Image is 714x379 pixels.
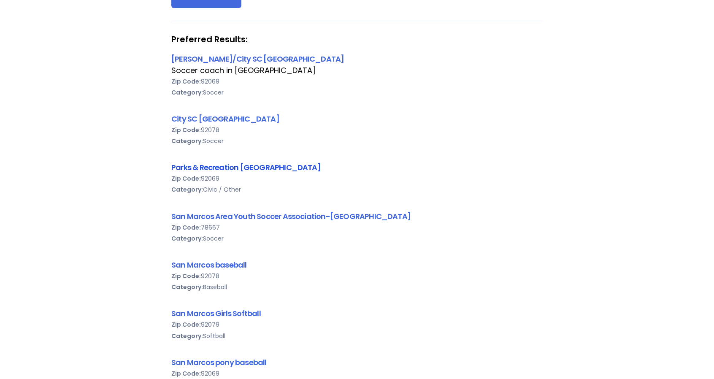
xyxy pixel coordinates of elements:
b: Zip Code: [171,77,201,86]
b: Zip Code: [171,126,201,134]
div: Softball [171,330,543,341]
div: 92069 [171,368,543,379]
b: Category: [171,185,203,194]
b: Zip Code: [171,320,201,329]
b: Category: [171,88,203,97]
div: 92078 [171,125,543,135]
b: Zip Code: [171,223,201,232]
b: Category: [171,234,203,243]
div: Baseball [171,282,543,292]
div: 92069 [171,173,543,184]
b: Category: [171,332,203,340]
a: San Marcos Area Youth Soccer Association-[GEOGRAPHIC_DATA] [171,211,411,222]
div: 78667 [171,222,543,233]
a: City SC [GEOGRAPHIC_DATA] [171,114,279,124]
div: 92079 [171,319,543,330]
div: [PERSON_NAME]/City SC [GEOGRAPHIC_DATA] [171,53,543,65]
b: Category: [171,283,203,291]
div: San Marcos Girls Softball [171,308,543,319]
b: Category: [171,137,203,145]
div: Civic / Other [171,184,543,195]
div: San Marcos pony baseball [171,357,543,368]
div: San Marcos baseball [171,259,543,271]
div: 92069 [171,76,543,87]
a: [PERSON_NAME]/City SC [GEOGRAPHIC_DATA] [171,54,344,64]
div: City SC [GEOGRAPHIC_DATA] [171,113,543,125]
div: Soccer coach in [GEOGRAPHIC_DATA] [171,65,543,76]
a: San Marcos pony baseball [171,357,267,368]
a: Parks & Recreation [GEOGRAPHIC_DATA] [171,162,321,173]
a: San Marcos Girls Softball [171,308,261,319]
div: Soccer [171,233,543,244]
b: Zip Code: [171,174,201,183]
strong: Preferred Results: [171,34,543,45]
div: Soccer [171,87,543,98]
div: San Marcos Area Youth Soccer Association-[GEOGRAPHIC_DATA] [171,211,543,222]
div: 92078 [171,271,543,282]
b: Zip Code: [171,369,201,378]
b: Zip Code: [171,272,201,280]
div: Parks & Recreation [GEOGRAPHIC_DATA] [171,162,543,173]
a: San Marcos baseball [171,260,247,270]
div: Soccer [171,135,543,146]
